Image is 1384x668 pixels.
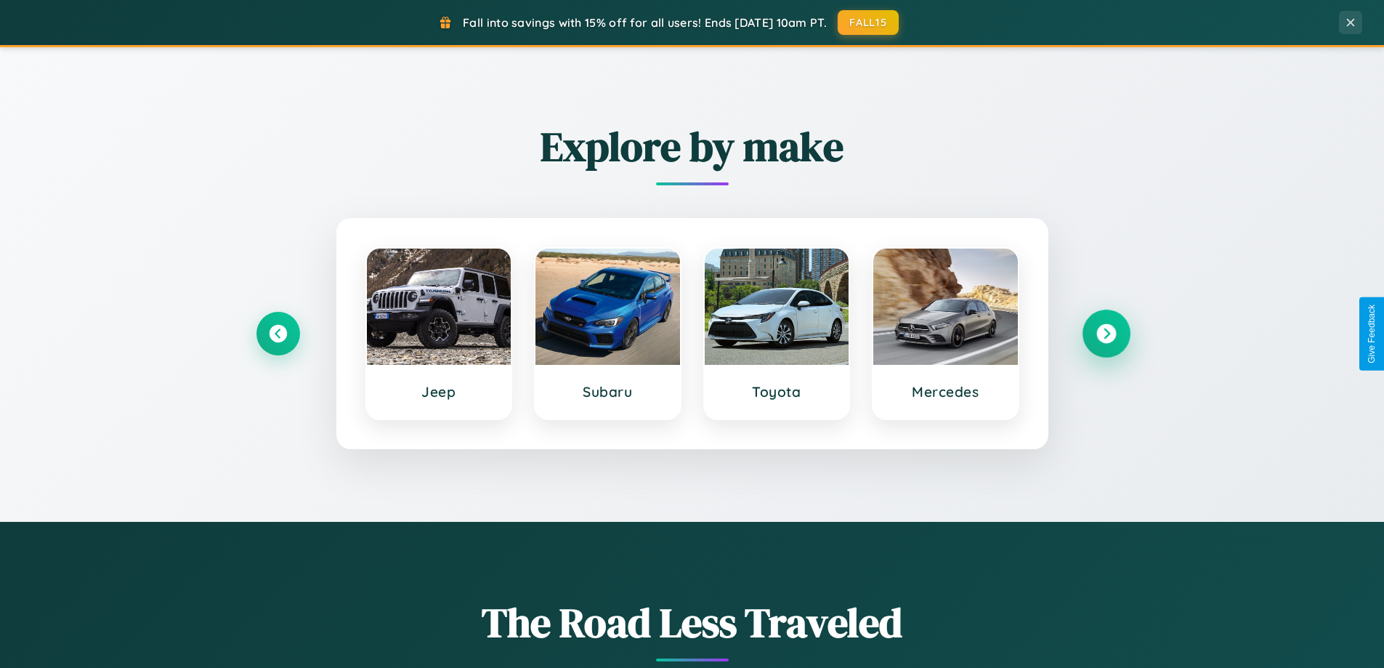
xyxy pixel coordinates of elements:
[838,10,899,35] button: FALL15
[463,15,827,30] span: Fall into savings with 15% off for all users! Ends [DATE] 10am PT.
[719,383,835,401] h3: Toyota
[256,595,1128,651] h1: The Road Less Traveled
[550,383,665,401] h3: Subaru
[1367,305,1377,363] div: Give Feedback
[381,383,497,401] h3: Jeep
[256,118,1128,174] h2: Explore by make
[888,383,1003,401] h3: Mercedes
